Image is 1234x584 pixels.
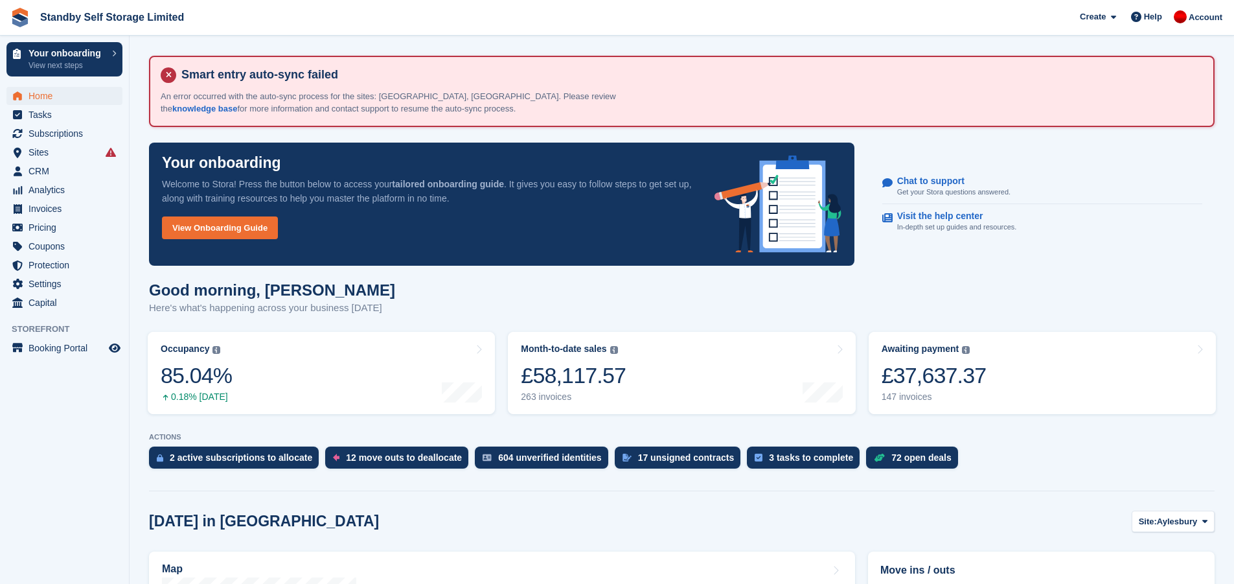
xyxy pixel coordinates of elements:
[170,452,312,463] div: 2 active subscriptions to allocate
[897,222,1017,233] p: In-depth set up guides and resources.
[498,452,602,463] div: 604 unverified identities
[29,143,106,161] span: Sites
[882,362,987,389] div: £37,637.37
[6,218,122,237] a: menu
[29,275,106,293] span: Settings
[1174,10,1187,23] img: Aaron Winter
[29,87,106,105] span: Home
[1189,11,1222,24] span: Account
[1139,515,1157,528] span: Site:
[29,218,106,237] span: Pricing
[325,447,475,475] a: 12 move outs to deallocate
[866,447,965,475] a: 72 open deals
[176,67,1203,82] h4: Smart entry auto-sync failed
[6,237,122,255] a: menu
[623,454,632,461] img: contract_signature_icon-13c848040528278c33f63329250d36e43548de30e8caae1d1a13099fd9432cc5.svg
[769,452,853,463] div: 3 tasks to complete
[521,344,606,355] div: Month-to-date sales
[172,104,237,113] a: knowledge base
[897,211,1007,222] p: Visit the help center
[29,181,106,199] span: Analytics
[747,447,866,475] a: 3 tasks to complete
[29,294,106,312] span: Capital
[29,124,106,143] span: Subscriptions
[6,339,122,357] a: menu
[162,216,278,239] a: View Onboarding Guide
[6,87,122,105] a: menu
[6,256,122,274] a: menu
[1132,511,1215,532] button: Site: Aylesbury
[6,200,122,218] a: menu
[714,156,841,253] img: onboarding-info-6c161a55d2c0e0a8cae90662b2fe09162a5109e8cc188191df67fb4f79e88e88.svg
[6,124,122,143] a: menu
[615,447,748,475] a: 17 unsigned contracts
[882,344,959,355] div: Awaiting payment
[149,301,395,316] p: Here's what's happening across your business [DATE]
[29,339,106,357] span: Booking Portal
[29,256,106,274] span: Protection
[1144,10,1162,23] span: Help
[161,362,232,389] div: 85.04%
[882,391,987,403] div: 147 invoices
[29,106,106,124] span: Tasks
[149,447,325,475] a: 2 active subscriptions to allocate
[161,344,209,355] div: Occupancy
[6,106,122,124] a: menu
[1080,10,1106,23] span: Create
[29,162,106,180] span: CRM
[29,237,106,255] span: Coupons
[148,332,495,414] a: Occupancy 85.04% 0.18% [DATE]
[346,452,462,463] div: 12 move outs to deallocate
[6,181,122,199] a: menu
[897,176,1000,187] p: Chat to support
[869,332,1216,414] a: Awaiting payment £37,637.37 147 invoices
[392,179,504,189] strong: tailored onboarding guide
[162,156,281,170] p: Your onboarding
[1157,515,1197,528] span: Aylesbury
[149,433,1215,441] p: ACTIONS
[508,332,855,414] a: Month-to-date sales £58,117.57 263 invoices
[12,323,129,336] span: Storefront
[6,42,122,76] a: Your onboarding View next steps
[882,169,1202,205] a: Chat to support Get your Stora questions answered.
[475,447,615,475] a: 604 unverified identities
[521,362,626,389] div: £58,117.57
[29,49,106,58] p: Your onboarding
[483,454,492,461] img: verify_identity-adf6edd0f0f0b5bbfe63781bf79b02c33cf7c696d77639b501bdc392416b5a36.svg
[897,187,1011,198] p: Get your Stora questions answered.
[29,60,106,71] p: View next steps
[874,453,885,462] img: deal-1b604bf984904fb50ccaf53a9ad4b4a5d6e5aea283cecdc64d6e3604feb123c2.svg
[149,281,395,299] h1: Good morning, [PERSON_NAME]
[755,454,762,461] img: task-75834270c22a3079a89374b754ae025e5fb1db73e45f91037f5363f120a921f8.svg
[10,8,30,27] img: stora-icon-8386f47178a22dfd0bd8f6a31ec36ba5ce8667c1dd55bd0f319d3a0aa187defe.svg
[35,6,189,28] a: Standby Self Storage Limited
[6,162,122,180] a: menu
[962,346,970,354] img: icon-info-grey-7440780725fd019a000dd9b08b2336e03edf1995a4989e88bcd33f0948082b44.svg
[162,177,694,205] p: Welcome to Stora! Press the button below to access your . It gives you easy to follow steps to ge...
[880,563,1202,578] h2: Move ins / outs
[161,90,646,115] p: An error occurred with the auto-sync process for the sites: [GEOGRAPHIC_DATA], [GEOGRAPHIC_DATA]....
[6,294,122,312] a: menu
[882,204,1202,239] a: Visit the help center In-depth set up guides and resources.
[29,200,106,218] span: Invoices
[149,513,379,530] h2: [DATE] in [GEOGRAPHIC_DATA]
[638,452,735,463] div: 17 unsigned contracts
[157,454,163,462] img: active_subscription_to_allocate_icon-d502201f5373d7db506a760aba3b589e785aa758c864c3986d89f69b8ff3...
[610,346,618,354] img: icon-info-grey-7440780725fd019a000dd9b08b2336e03edf1995a4989e88bcd33f0948082b44.svg
[521,391,626,403] div: 263 invoices
[161,391,232,403] div: 0.18% [DATE]
[107,340,122,356] a: Preview store
[6,275,122,293] a: menu
[106,147,116,158] i: Smart entry sync failures have occurred
[333,454,339,461] img: move_outs_to_deallocate_icon-f764333ba52eb49d3ac5e1228854f67142a1ed5810a6f6cc68b1a99e826820c5.svg
[162,563,183,575] h2: Map
[212,346,220,354] img: icon-info-grey-7440780725fd019a000dd9b08b2336e03edf1995a4989e88bcd33f0948082b44.svg
[6,143,122,161] a: menu
[891,452,952,463] div: 72 open deals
